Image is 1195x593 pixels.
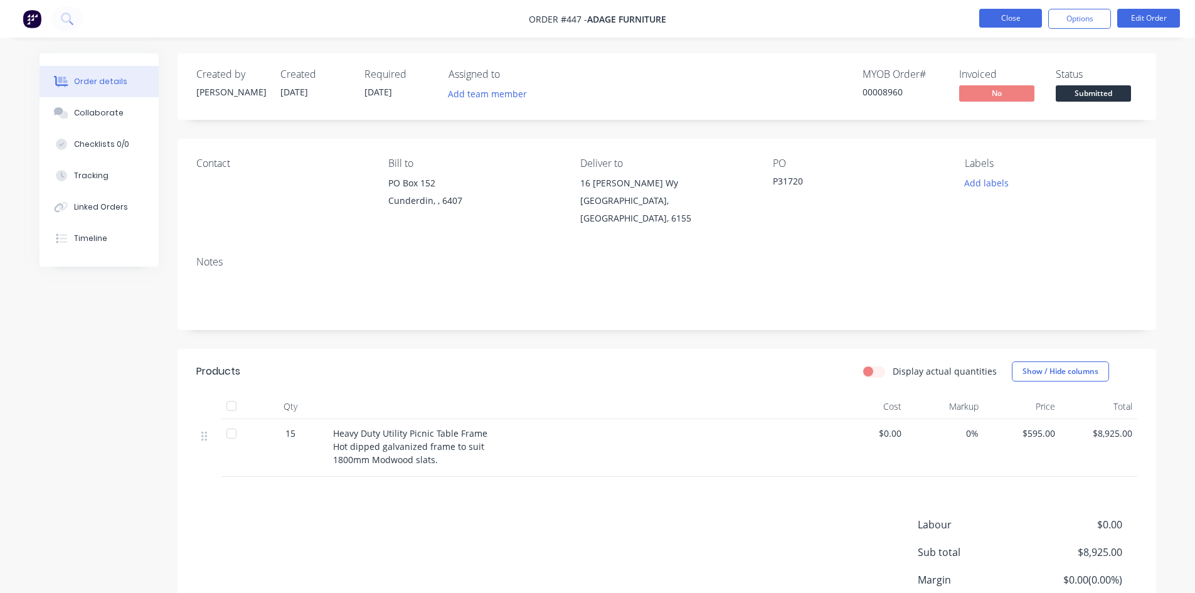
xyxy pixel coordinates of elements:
[965,158,1137,169] div: Labels
[40,129,159,160] button: Checklists 0/0
[196,68,265,80] div: Created by
[364,68,433,80] div: Required
[74,233,107,244] div: Timeline
[449,85,534,102] button: Add team member
[1056,85,1131,101] span: Submitted
[74,201,128,213] div: Linked Orders
[40,160,159,191] button: Tracking
[580,174,752,192] div: 16 [PERSON_NAME] Wy
[580,174,752,227] div: 16 [PERSON_NAME] Wy[GEOGRAPHIC_DATA], [GEOGRAPHIC_DATA], 6155
[388,192,560,210] div: Cunderdin, , 6407
[333,427,487,466] span: Heavy Duty Utility Picnic Table Frame Hot dipped galvanized frame to suit 1800mm Modwood slats.
[40,191,159,223] button: Linked Orders
[958,174,1016,191] button: Add labels
[196,256,1137,268] div: Notes
[364,86,392,98] span: [DATE]
[1029,572,1122,587] span: $0.00 ( 0.00 %)
[863,85,944,99] div: 00008960
[388,174,560,192] div: PO Box 152
[196,158,368,169] div: Contact
[1117,9,1180,28] button: Edit Order
[959,85,1034,101] span: No
[441,85,533,102] button: Add team member
[1060,394,1137,419] div: Total
[1056,68,1137,80] div: Status
[449,68,574,80] div: Assigned to
[280,86,308,98] span: [DATE]
[529,13,587,25] span: Order #447 -
[253,394,328,419] div: Qty
[280,68,349,80] div: Created
[388,158,560,169] div: Bill to
[1012,361,1109,382] button: Show / Hide columns
[893,365,997,378] label: Display actual quantities
[196,85,265,99] div: [PERSON_NAME]
[587,13,666,25] span: Adage Furniture
[773,174,930,192] div: P31720
[1029,545,1122,560] span: $8,925.00
[285,427,295,440] span: 15
[1048,9,1111,29] button: Options
[23,9,41,28] img: Factory
[74,107,124,119] div: Collaborate
[773,158,945,169] div: PO
[979,9,1042,28] button: Close
[388,174,560,215] div: PO Box 152Cunderdin, , 6407
[1065,427,1132,440] span: $8,925.00
[835,427,902,440] span: $0.00
[906,394,984,419] div: Markup
[74,76,127,87] div: Order details
[196,364,240,379] div: Products
[580,192,752,227] div: [GEOGRAPHIC_DATA], [GEOGRAPHIC_DATA], 6155
[40,66,159,97] button: Order details
[830,394,907,419] div: Cost
[911,427,979,440] span: 0%
[918,572,1029,587] span: Margin
[580,158,752,169] div: Deliver to
[918,545,1029,560] span: Sub total
[74,170,109,181] div: Tracking
[863,68,944,80] div: MYOB Order #
[1029,517,1122,532] span: $0.00
[989,427,1056,440] span: $595.00
[984,394,1061,419] div: Price
[74,139,129,150] div: Checklists 0/0
[40,97,159,129] button: Collaborate
[1056,85,1131,104] button: Submitted
[40,223,159,254] button: Timeline
[959,68,1041,80] div: Invoiced
[918,517,1029,532] span: Labour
